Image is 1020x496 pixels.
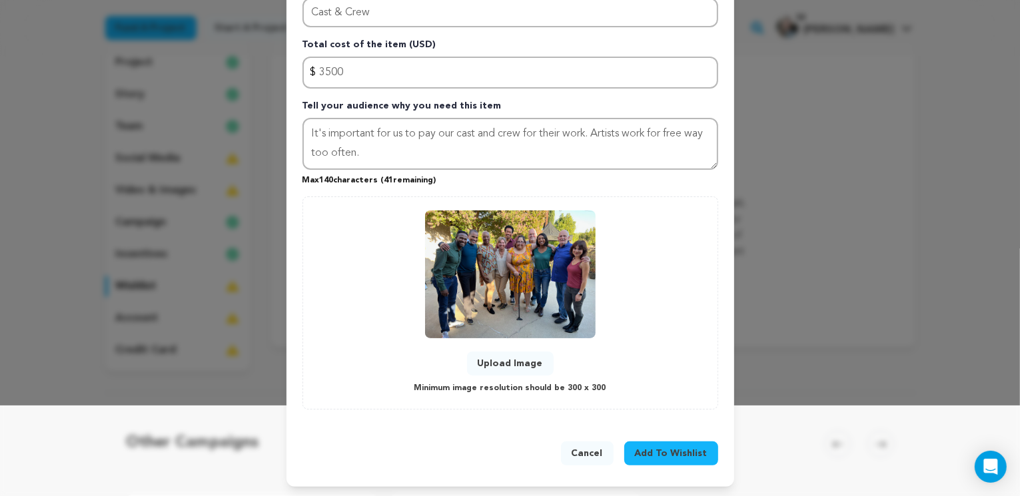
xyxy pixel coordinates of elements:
span: 41 [384,176,394,184]
button: Upload Image [467,352,554,375]
textarea: Tell your audience why you need this item [302,118,718,170]
p: Tell your audience why you need this item [302,99,718,118]
p: Minimum image resolution should be 300 x 300 [414,381,606,396]
p: Max characters ( remaining) [302,170,718,186]
span: Add To Wishlist [635,447,708,460]
div: Open Intercom Messenger [975,451,1007,483]
span: $ [310,65,316,81]
input: Enter total cost of the item [302,57,718,89]
button: Add To Wishlist [624,441,718,465]
p: Total cost of the item (USD) [302,38,718,57]
span: 140 [320,176,334,184]
button: Cancel [561,441,614,465]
